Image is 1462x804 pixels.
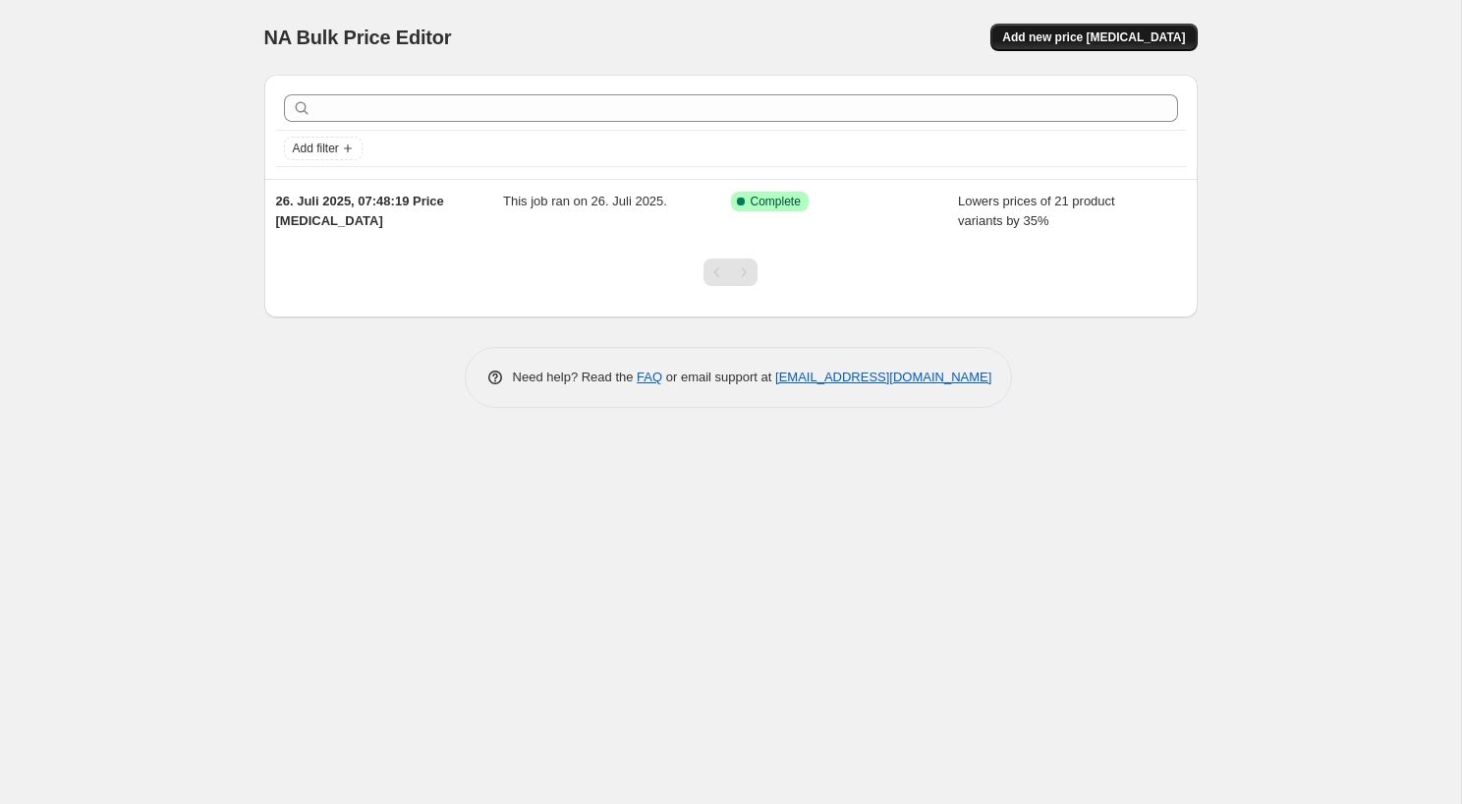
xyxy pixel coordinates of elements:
a: FAQ [637,370,662,384]
a: [EMAIL_ADDRESS][DOMAIN_NAME] [775,370,991,384]
span: Add filter [293,141,339,156]
button: Add new price [MEDICAL_DATA] [990,24,1197,51]
span: Need help? Read the [513,370,638,384]
span: or email support at [662,370,775,384]
span: This job ran on 26. Juli 2025. [503,194,667,208]
span: Add new price [MEDICAL_DATA] [1002,29,1185,45]
span: Lowers prices of 21 product variants by 35% [958,194,1115,228]
button: Add filter [284,137,363,160]
span: Complete [751,194,801,209]
span: NA Bulk Price Editor [264,27,452,48]
nav: Pagination [703,258,758,286]
span: 26. Juli 2025, 07:48:19 Price [MEDICAL_DATA] [276,194,444,228]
